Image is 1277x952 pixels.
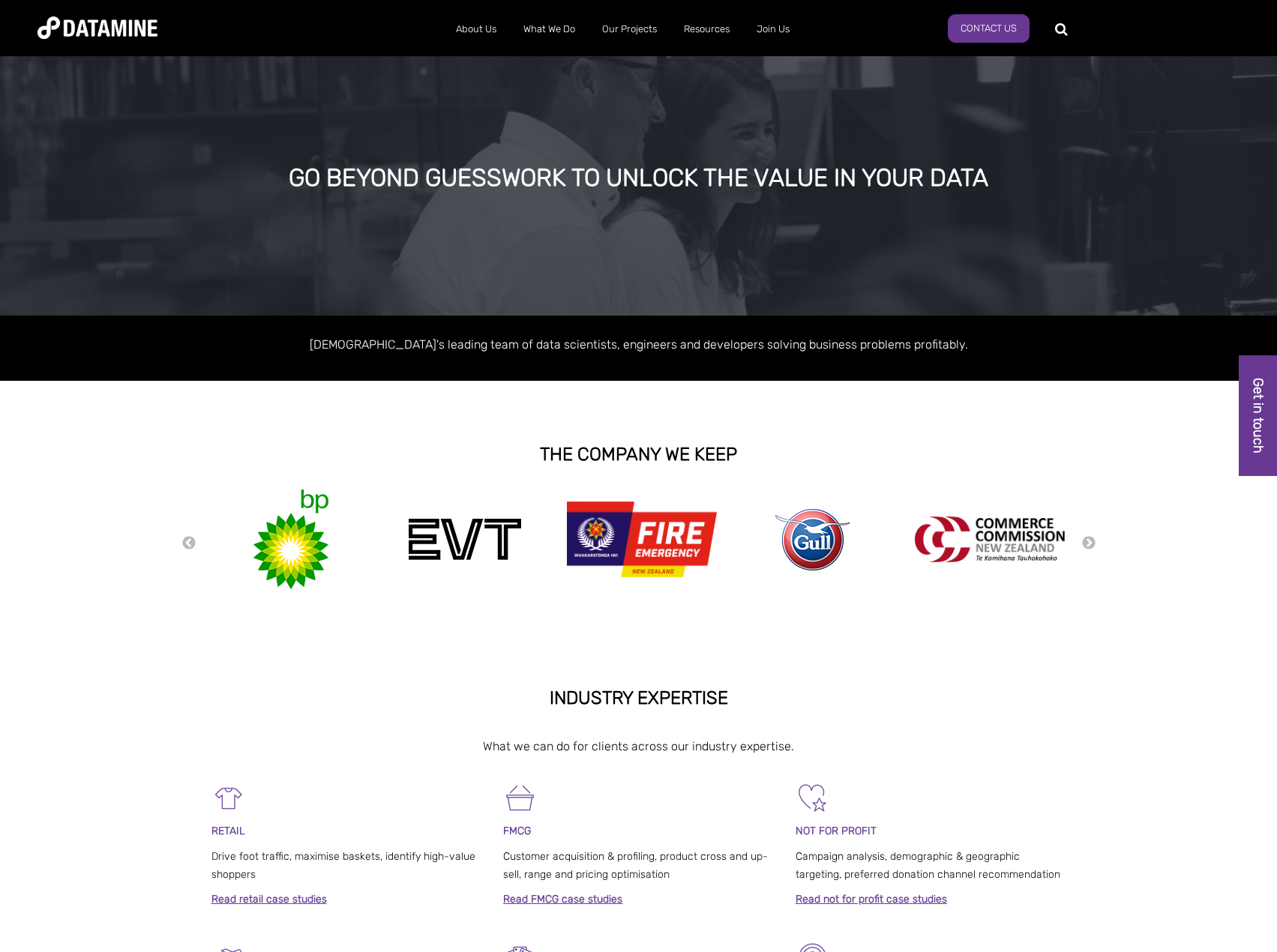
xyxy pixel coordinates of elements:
a: About Us [442,10,510,49]
a: Read not for profit case studies [796,893,947,906]
img: Retail-1 [211,781,245,815]
a: Our Projects [589,10,670,49]
img: FMCG [503,781,537,815]
span: What we can do for clients across our industry expertise. [483,739,794,753]
img: Datamine [37,16,157,39]
img: gull [775,509,850,570]
a: Read retail case studies [211,893,327,906]
a: Get in touch [1239,355,1277,476]
span: FMCG [503,825,531,837]
strong: THE COMPANY WE KEEP [540,444,737,465]
a: What We Do [510,10,589,49]
strong: INDUSTRY EXPERTISE [550,687,728,708]
img: Fire Emergency New Zealand [567,494,717,585]
span: Customer acquisition & profiling, product cross and up-sell, range and pricing optimisation [503,850,768,881]
a: Join Us [743,10,803,49]
span: Drive foot traffic, maximise baskets, identify high-value shoppers [211,850,475,881]
span: RETAIL [211,825,245,837]
span: NOT FOR PROFIT [796,825,877,837]
button: Previous [181,535,196,552]
img: Not For Profit [796,781,829,815]
div: GO BEYOND GUESSWORK TO UNLOCK THE VALUE IN YOUR DATA [147,165,1130,192]
button: Next [1081,535,1096,552]
img: evt-1 [409,519,521,560]
p: [DEMOGRAPHIC_DATA]'s leading team of data scientists, engineers and developers solving business p... [211,334,1066,355]
a: Read FMCG case studies [503,893,622,906]
a: Contact Us [948,14,1030,43]
a: Resources [670,10,743,49]
span: Campaign analysis, demographic & geographic targeting, preferred donation channel recommendation [796,850,1060,881]
img: bp-1 [250,489,332,589]
img: commercecommission [915,516,1065,562]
